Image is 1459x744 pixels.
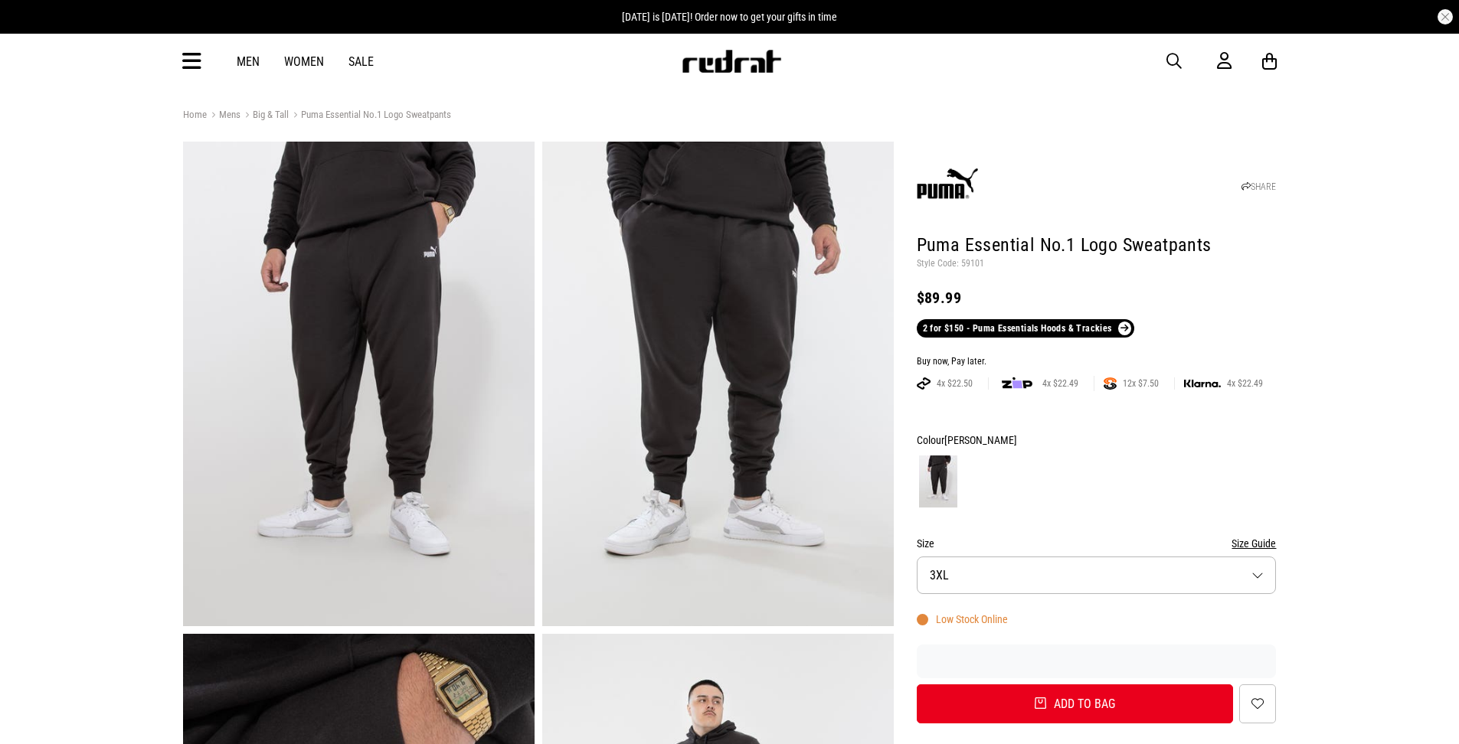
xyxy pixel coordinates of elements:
[931,377,979,390] span: 4x $22.50
[183,109,207,120] a: Home
[348,54,374,69] a: Sale
[1221,377,1269,390] span: 4x $22.49
[917,654,1277,669] iframe: Customer reviews powered by Trustpilot
[917,155,978,216] img: Puma
[681,50,782,73] img: Redrat logo
[917,289,1277,307] div: $89.99
[944,434,1017,446] span: [PERSON_NAME]
[917,258,1277,270] p: Style Code: 59101
[1002,376,1032,391] img: zip
[1241,181,1276,192] a: SHARE
[1036,377,1084,390] span: 4x $22.49
[289,109,451,123] a: Puma Essential No.1 Logo Sweatpants
[622,11,837,23] span: [DATE] is [DATE]! Order now to get your gifts in time
[917,684,1234,723] button: Add to bag
[919,455,957,507] img: Puma Black
[917,431,1277,449] div: Colour
[1104,377,1117,390] img: SPLITPAY
[284,54,324,69] a: Women
[917,319,1134,338] a: 2 for $150 - Puma Essentials Hoods & Trackies
[1184,380,1221,388] img: KLARNA
[207,109,240,123] a: Mens
[917,613,1008,625] div: Low Stock Online
[183,142,535,626] img: Puma Essential No.1 Logo Sweatpants in Black
[1232,534,1276,553] button: Size Guide
[542,142,894,626] img: Puma Essential No.1 Logo Sweatpants in Black
[237,54,260,69] a: Men
[1117,377,1165,390] span: 12x $7.50
[930,568,949,582] span: 3XL
[917,556,1277,594] button: 3XL
[917,233,1277,258] h1: Puma Essential No.1 Logo Sweatpants
[917,356,1277,368] div: Buy now, Pay later.
[917,377,931,390] img: AFTERPAY
[240,109,289,123] a: Big & Tall
[917,534,1277,553] div: Size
